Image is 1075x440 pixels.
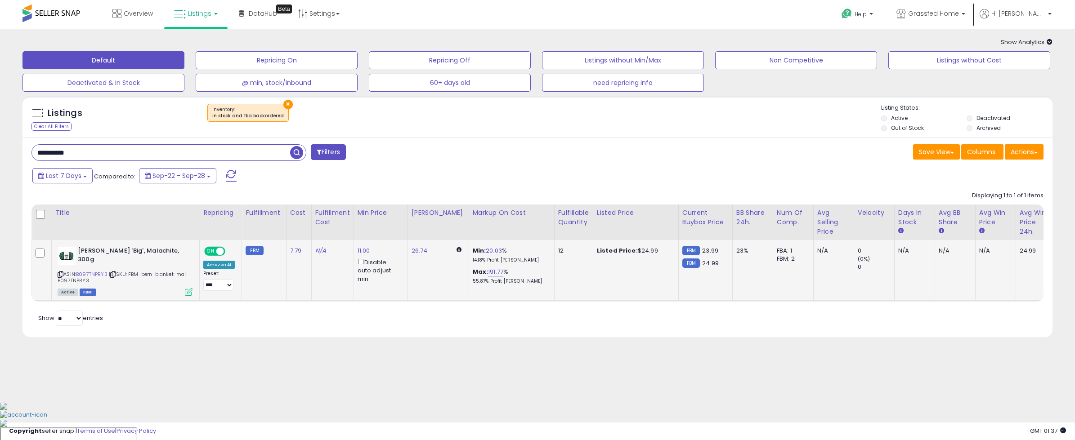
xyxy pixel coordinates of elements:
div: N/A [817,247,847,255]
span: Show Analytics [1001,38,1053,46]
div: [PERSON_NAME] [412,208,465,218]
button: Non Competitive [715,51,877,69]
div: Title [55,208,196,218]
button: Deactivated & In Stock [22,74,184,92]
label: Archived [976,124,1001,132]
div: in stock and fba backordered [212,113,284,119]
small: Avg BB Share. [939,227,944,235]
div: Displaying 1 to 1 of 1 items [972,191,1044,200]
span: OFF [224,248,238,255]
div: Avg Win Price 24h. [1020,208,1053,236]
div: 12 [558,247,586,255]
p: 55.87% Profit [PERSON_NAME] [473,278,547,284]
h5: Listings [48,107,82,120]
div: Cost [290,208,308,218]
small: Days In Stock. [898,227,904,235]
small: FBM [682,258,700,268]
div: 24.99 [1020,247,1049,255]
div: Clear All Filters [31,122,72,131]
div: 0 [858,247,894,255]
b: Min: [473,246,486,255]
span: All listings currently available for purchase on Amazon [58,289,78,296]
div: Fulfillment Cost [315,208,350,227]
span: Show: entries [38,314,103,322]
div: Avg Selling Price [817,208,850,236]
span: Grassfed Home [908,9,959,18]
small: FBM [682,246,700,255]
button: Listings without Min/Max [542,51,704,69]
small: FBM [246,246,263,255]
p: 14.18% Profit [PERSON_NAME] [473,257,547,263]
button: Sep-22 - Sep-28 [139,168,216,183]
span: Listings [188,9,211,18]
div: FBM: 2 [777,255,806,263]
b: Listed Price: [597,246,638,255]
button: Last 7 Days [32,168,93,183]
a: 26.74 [412,246,428,255]
span: DataHub [249,9,277,18]
button: Listings without Cost [888,51,1050,69]
div: N/A [979,247,1009,255]
label: Out of Stock [891,124,924,132]
button: × [283,100,293,109]
i: Calculated using Dynamic Max Price. [457,247,461,253]
button: need repricing info [542,74,704,92]
label: Deactivated [976,114,1010,122]
span: Columns [967,147,995,156]
div: % [473,247,547,263]
div: $24.99 [597,247,672,255]
a: 7.79 [290,246,302,255]
a: N/A [315,246,326,255]
button: Columns [961,144,1003,160]
i: Get Help [841,8,852,19]
div: Velocity [858,208,891,218]
a: 191.77 [488,267,503,276]
span: Sep-22 - Sep-28 [152,171,205,180]
button: Repricing On [196,51,358,69]
th: The percentage added to the cost of goods (COGS) that forms the calculator for Min & Max prices. [469,204,554,240]
div: N/A [939,247,968,255]
img: 41GaPtEHBDL._SL40_.jpg [58,247,76,265]
span: FBM [80,289,96,296]
span: Compared to: [94,172,135,181]
small: (0%) [858,255,870,262]
div: 0 [858,263,894,271]
button: Default [22,51,184,69]
b: [PERSON_NAME] 'Big', Malachite, 300g [78,247,187,266]
span: 24.99 [702,259,719,267]
span: Last 7 Days [46,171,81,180]
button: @ min, stock/inbound [196,74,358,92]
div: Markup on Cost [473,208,551,218]
button: Filters [311,144,346,160]
div: % [473,268,547,284]
div: Repricing [203,208,238,218]
a: Hi [PERSON_NAME] [980,9,1052,29]
div: Disable auto adjust min [358,257,401,283]
button: Save View [913,144,960,160]
b: Max: [473,267,488,276]
div: Days In Stock [898,208,931,227]
div: BB Share 24h. [736,208,769,227]
div: Current Buybox Price [682,208,729,227]
div: Fulfillment [246,208,282,218]
p: Listing States: [881,104,1053,112]
button: 60+ days old [369,74,531,92]
a: Help [834,1,882,29]
div: N/A [898,247,928,255]
div: Preset: [203,271,235,291]
span: ON [205,248,216,255]
div: Tooltip anchor [276,4,292,13]
a: 11.00 [358,246,370,255]
a: 20.03 [486,246,502,255]
div: Amazon AI [203,261,235,269]
span: | SKU: FBM-bern-blanket-mal-B097TNPRY3 [58,271,189,284]
span: Inventory : [212,106,284,120]
div: Avg BB Share [939,208,972,227]
div: Avg Win Price [979,208,1012,227]
label: Active [891,114,908,122]
small: Avg Win Price. [979,227,985,235]
div: Min Price [358,208,404,218]
span: Overview [124,9,153,18]
div: ASIN: [58,247,193,295]
div: Fulfillable Quantity [558,208,589,227]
